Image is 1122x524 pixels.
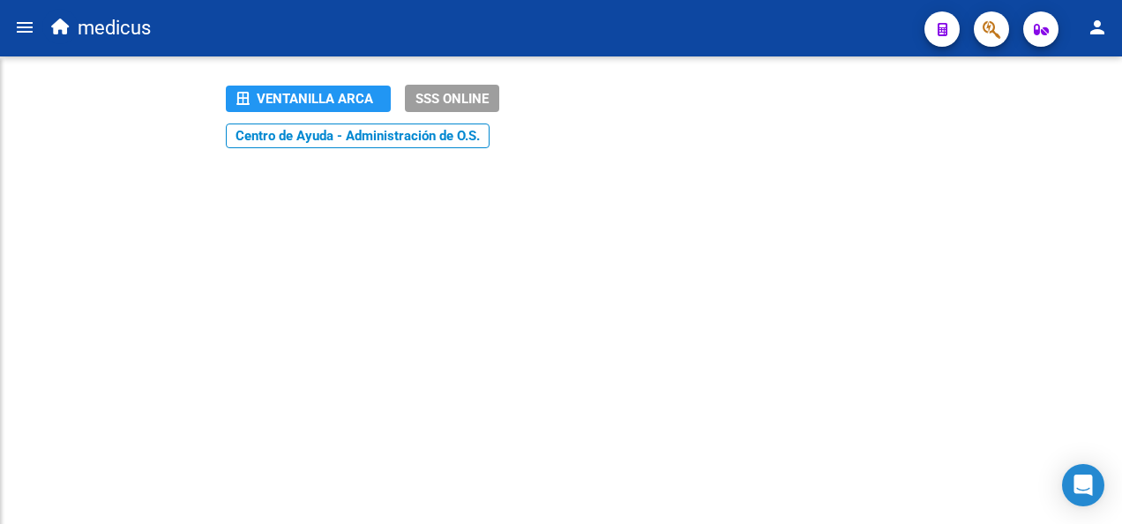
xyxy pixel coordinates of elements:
[1062,464,1104,506] div: Open Intercom Messenger
[226,124,490,148] a: Centro de Ayuda - Administración de O.S.
[236,86,380,112] div: Ventanilla ARCA
[78,9,151,48] span: medicus
[14,17,35,38] mat-icon: menu
[405,85,499,112] button: SSS ONLINE
[226,86,391,112] button: Ventanilla ARCA
[415,91,489,107] span: SSS ONLINE
[1087,17,1108,38] mat-icon: person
